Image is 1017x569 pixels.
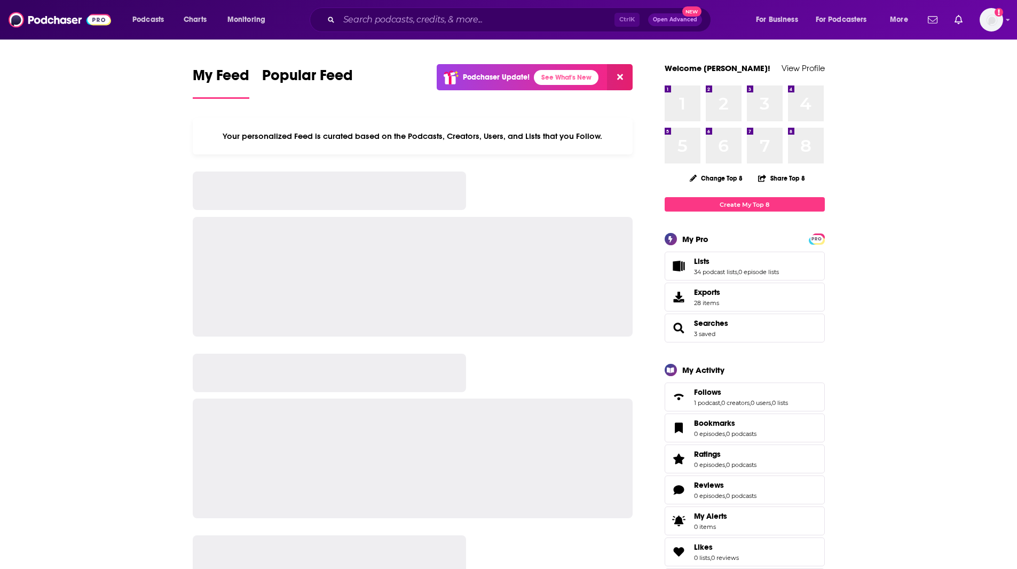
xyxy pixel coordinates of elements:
[725,492,726,500] span: ,
[193,66,249,91] span: My Feed
[177,11,213,28] a: Charts
[682,234,708,244] div: My Pro
[816,12,867,27] span: For Podcasters
[694,480,756,490] a: Reviews
[665,197,825,212] a: Create My Top 8
[771,399,772,407] span: ,
[534,70,598,85] a: See What's New
[614,13,640,27] span: Ctrl K
[950,11,967,29] a: Show notifications dropdown
[665,63,770,73] a: Welcome [PERSON_NAME]!
[995,8,1003,17] svg: Add a profile image
[668,389,690,404] a: Follows
[782,63,825,73] a: View Profile
[980,8,1003,32] button: Show profile menu
[694,511,727,521] span: My Alerts
[980,8,1003,32] span: Logged in as AtriaBooks
[665,445,825,473] span: Ratings
[682,365,724,375] div: My Activity
[694,449,721,459] span: Ratings
[665,383,825,411] span: Follows
[711,554,739,562] a: 0 reviews
[694,299,720,307] span: 28 items
[694,480,724,490] span: Reviews
[694,330,715,338] a: 3 saved
[9,10,111,30] img: Podchaser - Follow, Share and Rate Podcasts
[320,7,721,32] div: Search podcasts, credits, & more...
[668,482,690,497] a: Reviews
[758,168,806,189] button: Share Top 8
[665,283,825,311] a: Exports
[665,506,825,535] a: My Alerts
[980,8,1003,32] img: User Profile
[694,387,788,397] a: Follows
[125,11,178,28] button: open menu
[694,287,720,297] span: Exports
[683,172,750,185] button: Change Top 8
[694,418,735,428] span: Bookmarks
[262,66,353,99] a: Popular Feed
[750,399,751,407] span: ,
[694,387,721,397] span: Follows
[694,523,727,531] span: 0 items
[726,461,756,469] a: 0 podcasts
[694,256,779,266] a: Lists
[694,430,725,438] a: 0 episodes
[648,13,702,26] button: Open AdvancedNew
[721,399,750,407] a: 0 creators
[890,12,908,27] span: More
[694,461,725,469] a: 0 episodes
[262,66,353,91] span: Popular Feed
[772,399,788,407] a: 0 lists
[738,268,779,276] a: 0 episode lists
[227,12,265,27] span: Monitoring
[694,318,728,328] a: Searches
[694,418,756,428] a: Bookmarks
[668,290,690,305] span: Exports
[725,430,726,438] span: ,
[653,17,697,22] span: Open Advanced
[710,554,711,562] span: ,
[193,118,633,154] div: Your personalized Feed is curated based on the Podcasts, Creators, Users, and Lists that you Follow.
[694,542,739,552] a: Likes
[756,12,798,27] span: For Business
[882,11,921,28] button: open menu
[682,6,701,17] span: New
[668,451,690,466] a: Ratings
[668,544,690,559] a: Likes
[665,537,825,566] span: Likes
[665,252,825,280] span: Lists
[694,449,756,459] a: Ratings
[720,399,721,407] span: ,
[810,235,823,243] a: PRO
[193,66,249,99] a: My Feed
[132,12,164,27] span: Podcasts
[665,476,825,504] span: Reviews
[725,461,726,469] span: ,
[737,268,738,276] span: ,
[694,256,709,266] span: Lists
[668,420,690,435] a: Bookmarks
[694,268,737,276] a: 34 podcast lists
[694,554,710,562] a: 0 lists
[751,399,771,407] a: 0 users
[220,11,279,28] button: open menu
[668,321,690,336] a: Searches
[668,259,690,274] a: Lists
[924,11,942,29] a: Show notifications dropdown
[694,542,713,552] span: Likes
[463,73,530,82] p: Podchaser Update!
[665,314,825,342] span: Searches
[694,492,725,500] a: 0 episodes
[748,11,811,28] button: open menu
[339,11,614,28] input: Search podcasts, credits, & more...
[809,11,882,28] button: open menu
[668,513,690,528] span: My Alerts
[694,399,720,407] a: 1 podcast
[665,414,825,442] span: Bookmarks
[726,492,756,500] a: 0 podcasts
